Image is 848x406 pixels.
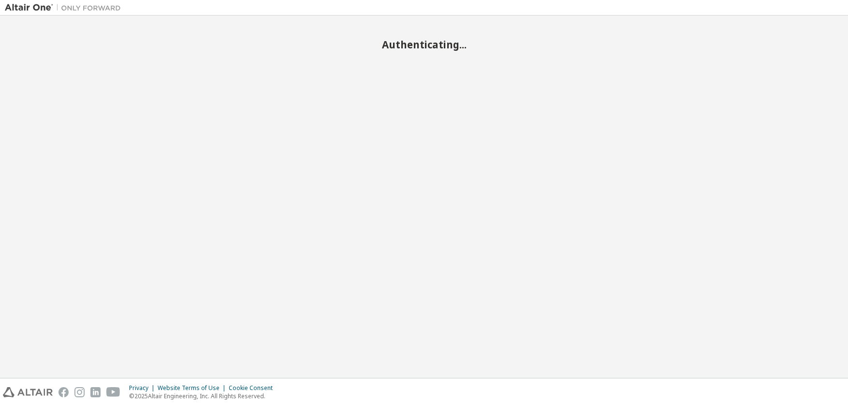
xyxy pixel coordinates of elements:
[3,387,53,397] img: altair_logo.svg
[90,387,101,397] img: linkedin.svg
[129,392,278,400] p: © 2025 Altair Engineering, Inc. All Rights Reserved.
[158,384,229,392] div: Website Terms of Use
[129,384,158,392] div: Privacy
[5,38,843,51] h2: Authenticating...
[229,384,278,392] div: Cookie Consent
[58,387,69,397] img: facebook.svg
[74,387,85,397] img: instagram.svg
[5,3,126,13] img: Altair One
[106,387,120,397] img: youtube.svg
